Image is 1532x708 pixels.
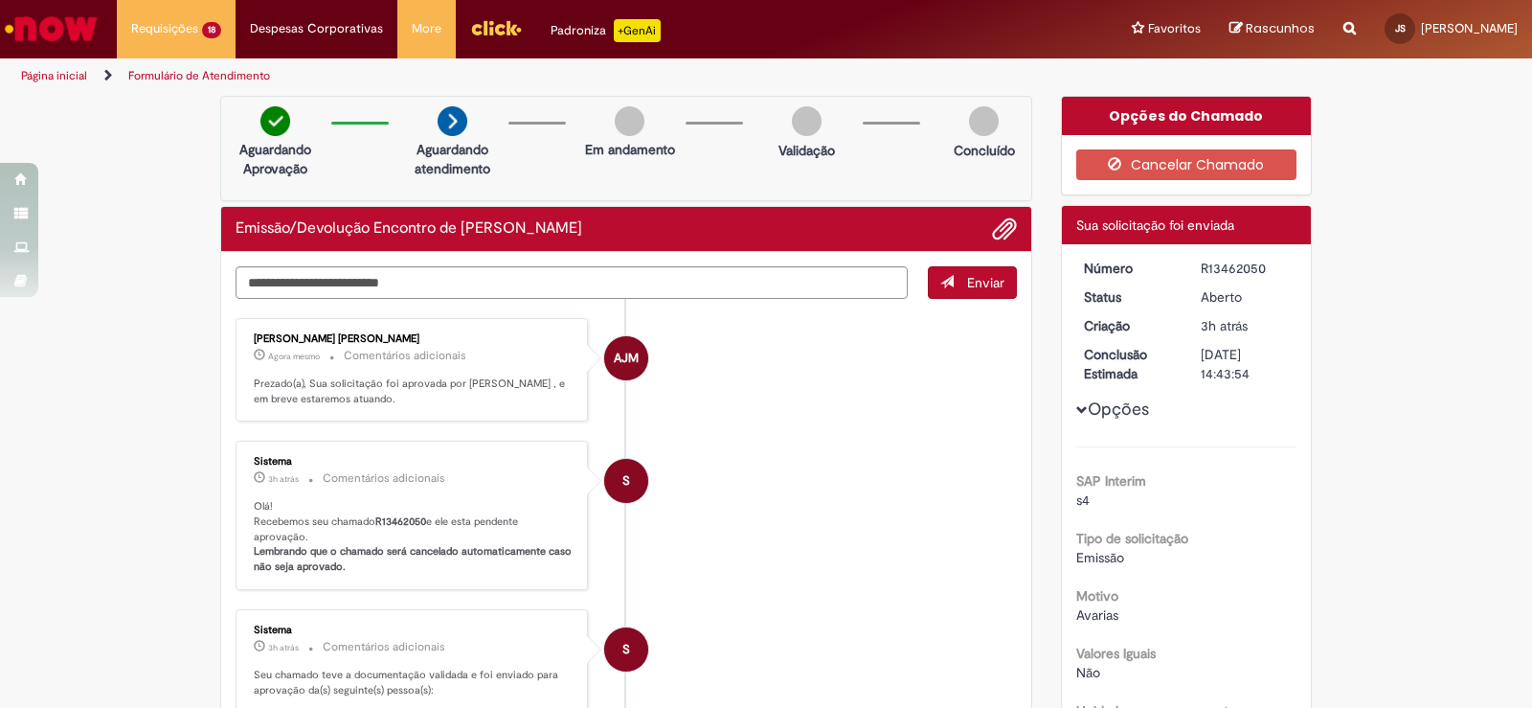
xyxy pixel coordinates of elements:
[792,106,822,136] img: img-circle-grey.png
[1201,316,1290,335] div: 29/08/2025 11:56:38
[1076,664,1100,681] span: Não
[236,266,908,299] textarea: Digite sua mensagem aqui...
[585,140,675,159] p: Em andamento
[614,19,661,42] p: +GenAi
[1070,345,1187,383] dt: Conclusão Estimada
[928,266,1017,299] button: Enviar
[1201,317,1248,334] time: 29/08/2025 11:56:38
[254,377,573,406] p: Prezado(a), Sua solicitação foi aprovada por [PERSON_NAME] , e em breve estaremos atuando.
[1070,259,1187,278] dt: Número
[954,141,1015,160] p: Concluído
[254,544,574,574] b: Lembrando que o chamado será cancelado automaticamente caso não seja aprovado.
[254,456,573,468] div: Sistema
[375,514,426,529] b: R13462050
[268,351,320,362] span: Agora mesmo
[604,336,648,380] div: Adams Johnson Melo Lima
[254,333,573,345] div: [PERSON_NAME] [PERSON_NAME]
[268,351,320,362] time: 29/08/2025 14:47:11
[470,13,522,42] img: click_logo_yellow_360x200.png
[1076,645,1156,662] b: Valores Iguais
[778,141,835,160] p: Validação
[1201,287,1290,307] div: Aberto
[1395,22,1406,34] span: JS
[1070,316,1187,335] dt: Criação
[268,642,299,653] span: 3h atrás
[614,335,639,381] span: AJM
[131,19,198,38] span: Requisições
[21,68,87,83] a: Página inicial
[260,106,290,136] img: check-circle-green.png
[268,473,299,485] time: 29/08/2025 12:03:49
[1246,19,1315,37] span: Rascunhos
[438,106,467,136] img: arrow-next.png
[236,220,582,238] h2: Emissão/Devolução Encontro de Contas Fornecedor Histórico de tíquete
[229,140,322,178] p: Aguardando Aprovação
[622,458,630,504] span: S
[1421,20,1518,36] span: [PERSON_NAME]
[128,68,270,83] a: Formulário de Atendimento
[992,217,1017,241] button: Adicionar anexos
[1076,149,1297,180] button: Cancelar Chamado
[1076,549,1124,566] span: Emissão
[1201,317,1248,334] span: 3h atrás
[1062,97,1312,135] div: Opções do Chamado
[14,58,1007,94] ul: Trilhas de página
[969,106,999,136] img: img-circle-grey.png
[622,627,630,673] span: S
[1201,345,1290,383] div: [DATE] 14:43:54
[268,473,299,485] span: 3h atrás
[254,499,573,575] p: Olá! Recebemos seu chamado e ele esta pendente aprovação.
[967,274,1004,291] span: Enviar
[1076,587,1118,605] b: Motivo
[1076,530,1188,547] b: Tipo de solicitação
[1076,606,1118,624] span: Avarias
[615,106,644,136] img: img-circle-grey.png
[2,10,101,48] img: ServiceNow
[323,639,445,655] small: Comentários adicionais
[268,642,299,653] time: 29/08/2025 12:03:40
[1148,19,1201,38] span: Favoritos
[406,140,499,178] p: Aguardando atendimento
[1076,472,1146,490] b: SAP Interim
[551,19,661,42] div: Padroniza
[250,19,383,38] span: Despesas Corporativas
[1229,20,1315,38] a: Rascunhos
[323,470,445,487] small: Comentários adicionais
[604,628,648,672] div: System
[604,459,648,503] div: System
[202,22,221,38] span: 18
[1201,259,1290,278] div: R13462050
[254,625,573,636] div: Sistema
[412,19,441,38] span: More
[1076,491,1090,509] span: s4
[344,348,466,364] small: Comentários adicionais
[1070,287,1187,307] dt: Status
[1076,217,1234,234] span: Sua solicitação foi enviada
